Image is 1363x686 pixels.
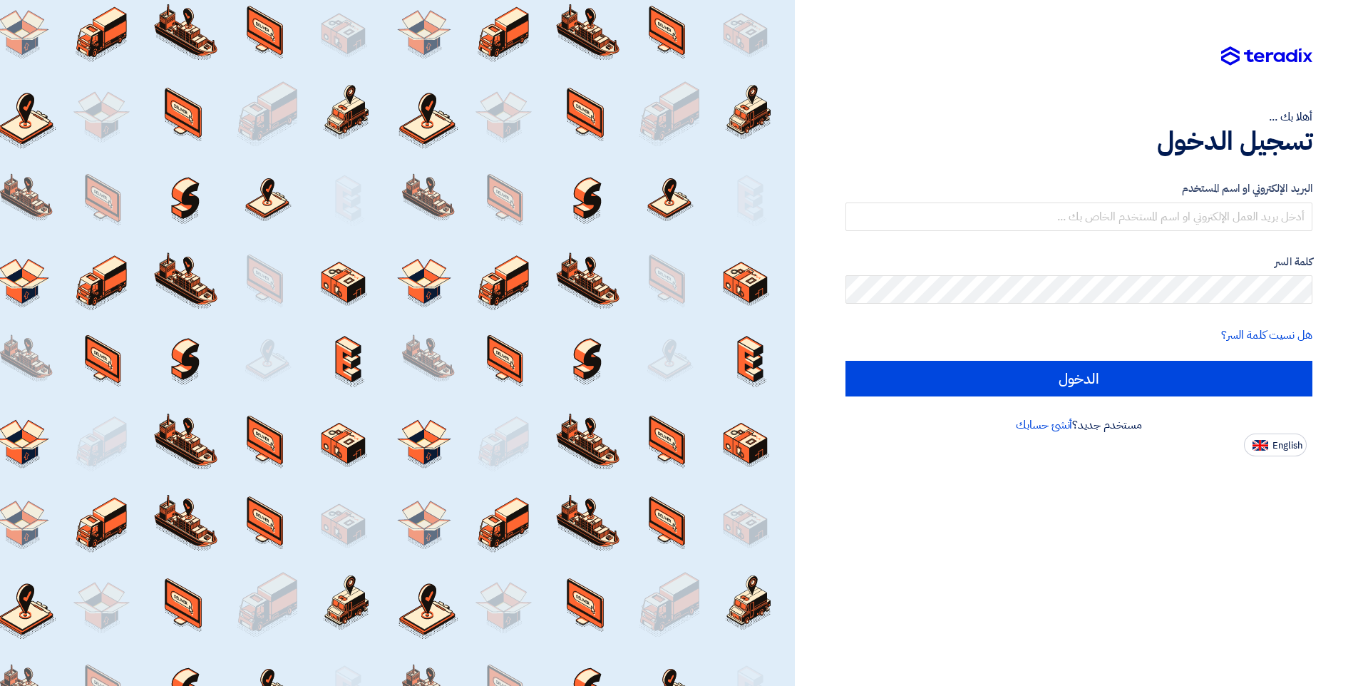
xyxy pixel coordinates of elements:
img: en-US.png [1253,440,1268,451]
img: Teradix logo [1221,46,1312,66]
label: البريد الإلكتروني او اسم المستخدم [845,180,1312,197]
a: هل نسيت كلمة السر؟ [1221,327,1312,344]
input: أدخل بريد العمل الإلكتروني او اسم المستخدم الخاص بك ... [845,203,1312,231]
h1: تسجيل الدخول [845,126,1312,157]
label: كلمة السر [845,254,1312,270]
input: الدخول [845,361,1312,396]
div: أهلا بك ... [845,108,1312,126]
a: أنشئ حسابك [1016,416,1072,434]
button: English [1244,434,1307,456]
div: مستخدم جديد؟ [845,416,1312,434]
span: English [1272,441,1302,451]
